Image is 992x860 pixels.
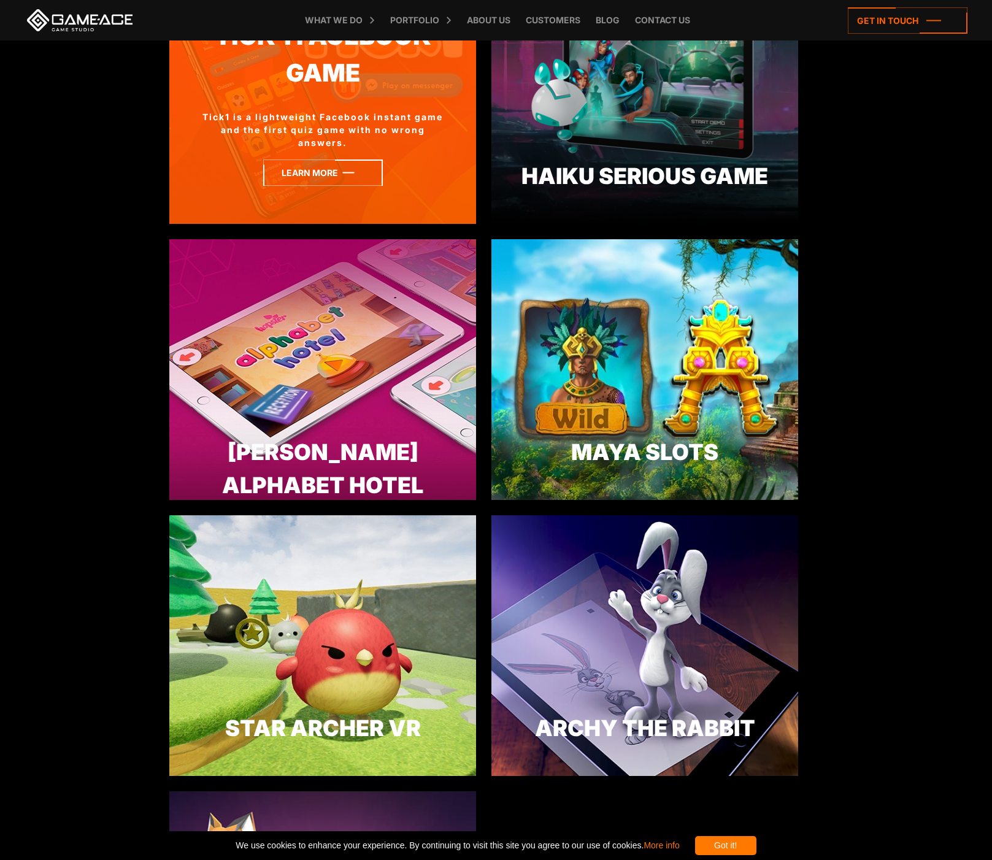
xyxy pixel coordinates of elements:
[169,110,476,149] div: Tick1 is a lightweight Facebook instant game and the first quiz game with no wrong answers.
[491,239,798,500] img: maya portfolio
[236,836,679,855] span: We use cookies to enhance your experience. By continuing to visit this site you agree to our use ...
[695,836,756,855] div: Got it!
[491,159,798,193] div: Haiku Serious Game
[491,515,798,776] img: Archy AR game development case study
[169,712,476,745] div: Star Archer VR
[169,239,476,500] img: alphabet hotel
[491,436,798,469] div: Maya Slots
[169,515,476,776] img: Star Archer VR game
[169,436,476,502] div: [PERSON_NAME] Alphabet Hotel
[169,18,476,91] a: Tick 1 Facebook Game
[644,840,679,850] a: More info
[848,7,967,34] a: Get in touch
[263,159,383,186] a: Learn more
[491,712,798,745] div: Archy The Rabbit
